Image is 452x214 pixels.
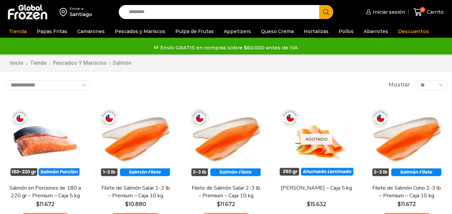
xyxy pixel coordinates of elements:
[371,184,443,200] a: Filete de Salmón Coho 2-3 lb – Premium – Caja 10 kg
[397,201,401,207] span: $
[113,60,131,66] h1: Salmón
[425,9,444,15] span: Carrito
[60,6,70,18] img: address-field-icon.svg
[29,59,47,67] a: Tienda
[371,9,405,15] span: Iniciar sesión
[172,25,217,38] a: Pulpa de Frutas
[10,59,24,67] a: Inicio
[70,6,92,11] div: Enviar a
[5,80,90,90] select: Pedido de la tienda
[397,201,416,207] bdi: 11.672
[53,59,107,67] a: Pescados y Mariscos
[33,25,71,38] a: Papas Fritas
[125,201,146,207] bdi: 10.880
[335,25,357,38] a: Pollos
[9,184,81,200] a: Salmón en Porciones de 180 a 220 gr – Premium – Caja 5 kg
[220,25,254,38] a: Appetizers
[36,201,39,207] span: $
[111,25,169,38] a: Pescados y Mariscos
[319,5,333,19] button: Search button
[258,25,297,38] a: Queso Crema
[74,25,108,38] a: Camarones
[364,5,405,19] a: Iniciar sesión
[99,184,172,200] a: Filete de Salmón Salar 1-2 lb – Premium – Caja 10 kg
[70,11,92,18] div: Santiago
[10,59,131,67] nav: Breadcrumb
[307,201,310,207] span: $
[360,25,391,38] a: Abarrotes
[190,184,262,200] a: Filete de Salmón Salar 2-3 lb – Premium – Caja 10 kg
[301,134,332,145] p: Agotado
[300,25,332,38] a: Hortalizas
[420,7,425,12] span: 0
[217,201,235,207] bdi: 11.672
[412,4,445,20] a: 0 Carrito
[280,184,353,192] a: [PERSON_NAME] – Caja 5 kg
[125,201,128,207] span: $
[6,25,30,38] a: Tienda
[307,201,326,207] bdi: 15.632
[395,25,432,38] a: Descuentos
[388,81,410,89] span: Mostrar
[217,201,220,207] span: $
[36,201,55,207] bdi: 11.672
